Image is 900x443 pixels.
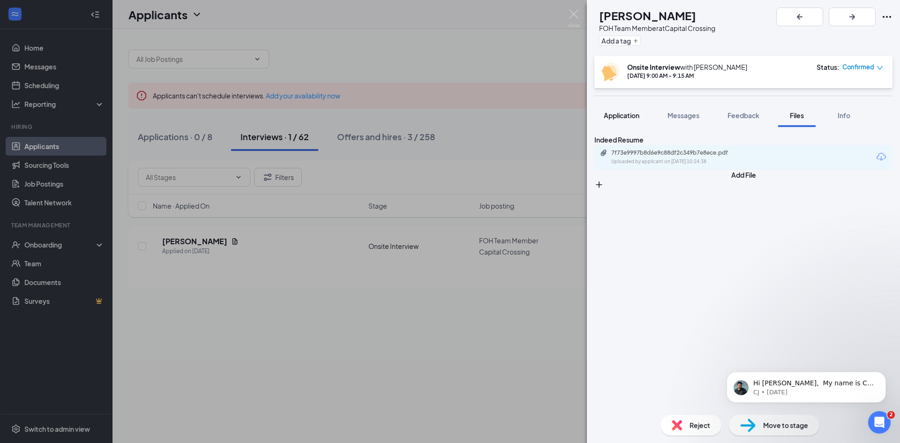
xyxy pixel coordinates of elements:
[776,8,823,26] button: ArrowLeftNew
[763,420,808,430] span: Move to stage
[611,158,752,165] div: Uploaded by applicant on [DATE] 10:24:38
[876,151,887,163] svg: Download
[838,111,850,120] span: Info
[611,149,742,157] div: 7f73e9997b8d6e9c88df2c349b7e8ece.pdf
[633,38,638,44] svg: Plus
[868,411,891,434] iframe: Intercom live chat
[817,62,840,72] div: Status :
[842,62,874,72] span: Confirmed
[594,170,892,189] button: Add FilePlus
[887,411,895,419] span: 2
[627,72,747,80] div: [DATE] 9:00 AM - 9:15 AM
[712,352,900,418] iframe: Intercom notifications message
[829,8,876,26] button: ArrowRight
[599,8,696,23] h1: [PERSON_NAME]
[727,111,759,120] span: Feedback
[847,11,858,23] svg: ArrowRight
[667,111,699,120] span: Messages
[690,420,710,430] span: Reject
[877,65,883,71] span: down
[594,135,892,145] div: Indeed Resume
[604,111,639,120] span: Application
[794,11,805,23] svg: ArrowLeftNew
[599,23,715,33] div: FOH Team Member at Capital Crossing
[599,36,641,45] button: PlusAdd a tag
[881,11,892,23] svg: Ellipses
[594,180,604,189] svg: Plus
[790,111,804,120] span: Files
[627,62,747,72] div: with [PERSON_NAME]
[627,63,680,71] b: Onsite Interview
[600,149,607,157] svg: Paperclip
[600,149,752,165] a: Paperclip7f73e9997b8d6e9c88df2c349b7e8ece.pdfUploaded by applicant on [DATE] 10:24:38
